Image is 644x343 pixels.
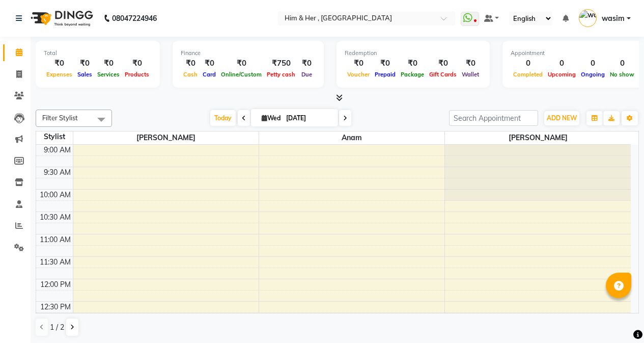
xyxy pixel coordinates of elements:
div: ₹0 [218,58,264,69]
span: Package [398,71,427,78]
input: Search Appointment [449,110,538,126]
span: Wed [259,114,283,122]
div: ₹0 [122,58,152,69]
iframe: chat widget [601,302,634,333]
div: 12:00 PM [38,279,73,290]
div: Redemption [345,49,482,58]
img: wasim [579,9,597,27]
div: ₹0 [75,58,95,69]
div: ₹750 [264,58,298,69]
span: wasim [602,13,625,24]
div: 11:00 AM [38,234,73,245]
div: 9:00 AM [42,145,73,155]
div: 10:30 AM [38,212,73,223]
span: No show [607,71,637,78]
span: Wallet [459,71,482,78]
span: Completed [511,71,545,78]
div: ₹0 [459,58,482,69]
span: Card [200,71,218,78]
span: Due [299,71,315,78]
b: 08047224946 [112,4,157,33]
div: 10:00 AM [38,190,73,200]
div: 0 [511,58,545,69]
span: Online/Custom [218,71,264,78]
span: [PERSON_NAME] [445,131,631,144]
span: Anam [259,131,444,144]
div: ₹0 [427,58,459,69]
input: 2025-09-03 [283,111,334,126]
div: ₹0 [398,58,427,69]
div: Total [44,49,152,58]
div: 11:30 AM [38,257,73,268]
span: Petty cash [264,71,298,78]
div: ₹0 [95,58,122,69]
div: 9:30 AM [42,167,73,178]
span: Ongoing [578,71,607,78]
span: Sales [75,71,95,78]
div: ₹0 [200,58,218,69]
div: ₹0 [345,58,372,69]
span: Prepaid [372,71,398,78]
span: [PERSON_NAME] [73,131,259,144]
span: Expenses [44,71,75,78]
span: Voucher [345,71,372,78]
div: 0 [607,58,637,69]
div: ₹0 [372,58,398,69]
div: Finance [181,49,316,58]
div: 12:30 PM [38,302,73,312]
div: Stylist [36,131,73,142]
div: Appointment [511,49,637,58]
span: Products [122,71,152,78]
div: ₹0 [298,58,316,69]
div: ₹0 [181,58,200,69]
button: ADD NEW [544,111,579,125]
div: ₹0 [44,58,75,69]
div: 0 [578,58,607,69]
div: 0 [545,58,578,69]
span: 1 / 2 [50,322,64,333]
span: Services [95,71,122,78]
span: ADD NEW [547,114,577,122]
img: logo [26,4,96,33]
span: Cash [181,71,200,78]
span: Upcoming [545,71,578,78]
span: Today [210,110,236,126]
span: Gift Cards [427,71,459,78]
span: Filter Stylist [42,114,78,122]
